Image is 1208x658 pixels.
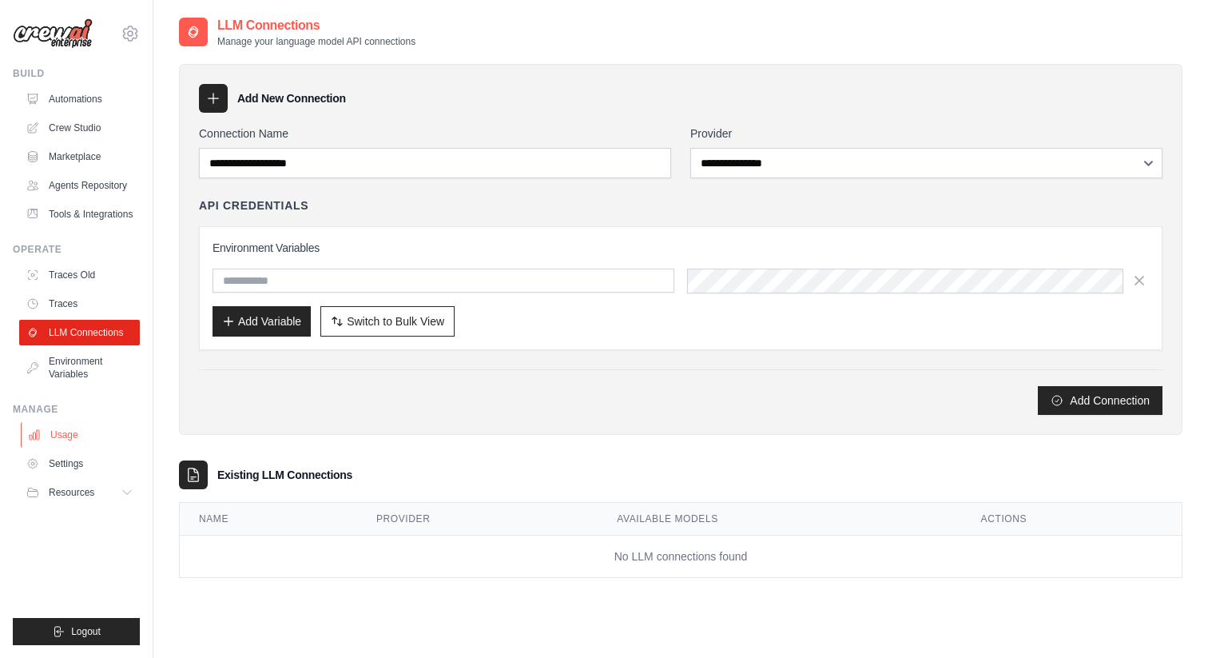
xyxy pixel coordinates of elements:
[217,467,352,483] h3: Existing LLM Connections
[199,197,308,213] h4: API Credentials
[217,35,415,48] p: Manage your language model API connections
[1038,386,1162,415] button: Add Connection
[13,403,140,416] div: Manage
[19,173,140,198] a: Agents Repository
[199,126,671,142] label: Connection Name
[13,618,140,645] button: Logout
[217,16,415,35] h2: LLM Connections
[13,18,93,49] img: Logo
[213,306,311,337] button: Add Variable
[19,480,140,505] button: Resources
[13,67,140,80] div: Build
[962,503,1182,536] th: Actions
[347,313,444,329] span: Switch to Bulk View
[19,451,140,477] a: Settings
[19,144,140,169] a: Marketplace
[598,503,961,536] th: Available Models
[49,486,94,499] span: Resources
[690,126,1162,142] label: Provider
[19,262,140,288] a: Traces Old
[19,86,140,112] a: Automations
[19,349,140,387] a: Environment Variables
[13,243,140,256] div: Operate
[213,240,1149,256] h3: Environment Variables
[19,201,140,227] a: Tools & Integrations
[180,535,1182,577] td: No LLM connections found
[19,320,140,345] a: LLM Connections
[357,503,598,536] th: Provider
[71,625,101,638] span: Logout
[180,503,357,536] th: Name
[19,115,140,141] a: Crew Studio
[320,306,455,337] button: Switch to Bulk View
[237,90,346,106] h3: Add New Connection
[21,422,141,448] a: Usage
[19,291,140,317] a: Traces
